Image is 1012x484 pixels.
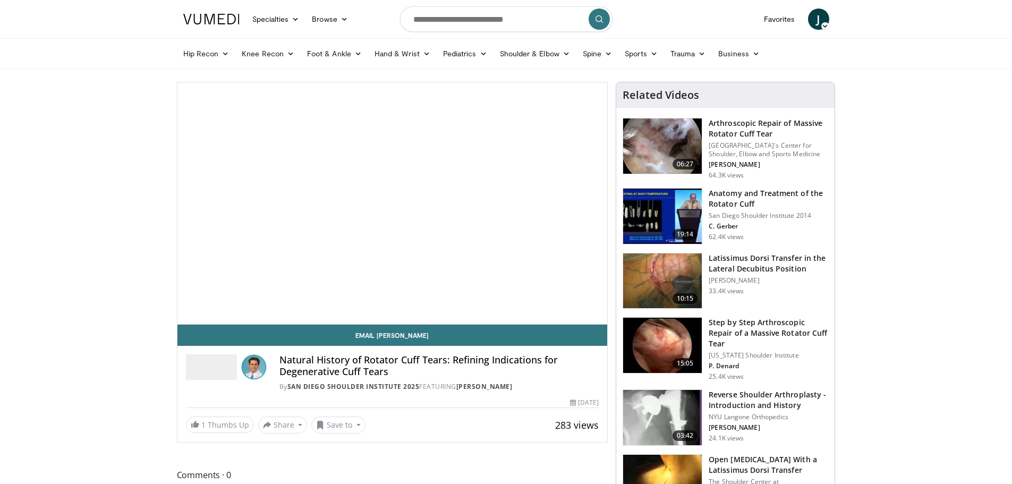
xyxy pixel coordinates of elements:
[709,118,828,139] h3: Arthroscopic Repair of Massive Rotator Cuff Tear
[709,389,828,411] h3: Reverse Shoulder Arthroplasty - Introduction and History
[709,372,744,381] p: 25.4K views
[758,9,802,30] a: Favorites
[241,354,267,380] img: Avatar
[709,423,828,432] p: [PERSON_NAME]
[623,118,828,180] a: 06:27 Arthroscopic Repair of Massive Rotator Cuff Tear [GEOGRAPHIC_DATA]'s Center for Shoulder, E...
[494,43,576,64] a: Shoulder & Elbow
[709,222,828,231] p: C. Gerber
[279,382,599,392] div: By FEATURING
[709,434,744,443] p: 24.1K views
[177,82,608,325] video-js: Video Player
[201,420,206,430] span: 1
[235,43,301,64] a: Knee Recon
[709,233,744,241] p: 62.4K views
[368,43,437,64] a: Hand & Wrist
[712,43,766,64] a: Business
[456,382,513,391] a: [PERSON_NAME]
[287,382,420,391] a: San Diego Shoulder Institute 2025
[623,389,828,446] a: 03:42 Reverse Shoulder Arthroplasty - Introduction and History NYU Langone Orthopedics [PERSON_NA...
[709,141,828,158] p: [GEOGRAPHIC_DATA]'s Center for Shoulder, Elbow and Sports Medicine
[177,468,608,482] span: Comments 0
[555,419,599,431] span: 283 views
[709,351,828,360] p: [US_STATE] Shoulder Institute
[709,413,828,421] p: NYU Langone Orthopedics
[258,417,308,434] button: Share
[437,43,494,64] a: Pediatrics
[623,89,699,101] h4: Related Videos
[301,43,368,64] a: Foot & Ankle
[177,325,608,346] a: Email [PERSON_NAME]
[570,398,599,407] div: [DATE]
[623,317,828,381] a: 15:05 Step by Step Arthroscopic Repair of a Massive Rotator Cuff Tear [US_STATE] Shoulder Institu...
[709,253,828,274] h3: Latissimus Dorsi Transfer in the Lateral Decubitus Position
[186,417,254,433] a: 1 Thumbs Up
[246,9,306,30] a: Specialties
[183,14,240,24] img: VuMedi Logo
[709,211,828,220] p: San Diego Shoulder Institute 2014
[305,9,354,30] a: Browse
[709,362,828,370] p: P. Denard
[177,43,236,64] a: Hip Recon
[673,229,698,240] span: 19:14
[623,188,828,244] a: 19:14 Anatomy and Treatment of the Rotator Cuff San Diego Shoulder Institute 2014 C. Gerber 62.4K...
[709,454,828,475] h3: Open [MEDICAL_DATA] With a Latissimus Dorsi Transfer
[623,253,828,309] a: 10:15 Latissimus Dorsi Transfer in the Lateral Decubitus Position [PERSON_NAME] 33.4K views
[623,253,702,309] img: 38501_0000_3.png.150x105_q85_crop-smart_upscale.jpg
[618,43,664,64] a: Sports
[673,358,698,369] span: 15:05
[186,354,237,380] img: San Diego Shoulder Institute 2025
[709,171,744,180] p: 64.3K views
[279,354,599,377] h4: Natural History of Rotator Cuff Tears: Refining Indications for Degenerative Cuff Tears
[709,276,828,285] p: [PERSON_NAME]
[623,189,702,244] img: 58008271-3059-4eea-87a5-8726eb53a503.150x105_q85_crop-smart_upscale.jpg
[709,188,828,209] h3: Anatomy and Treatment of the Rotator Cuff
[664,43,712,64] a: Trauma
[709,160,828,169] p: [PERSON_NAME]
[576,43,618,64] a: Spine
[709,287,744,295] p: 33.4K views
[623,318,702,373] img: 7cd5bdb9-3b5e-40f2-a8f4-702d57719c06.150x105_q85_crop-smart_upscale.jpg
[311,417,365,434] button: Save to
[623,118,702,174] img: 281021_0002_1.png.150x105_q85_crop-smart_upscale.jpg
[623,390,702,445] img: zucker_4.png.150x105_q85_crop-smart_upscale.jpg
[808,9,829,30] a: J
[709,317,828,349] h3: Step by Step Arthroscopic Repair of a Massive Rotator Cuff Tear
[673,293,698,304] span: 10:15
[400,6,613,32] input: Search topics, interventions
[673,430,698,441] span: 03:42
[673,159,698,169] span: 06:27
